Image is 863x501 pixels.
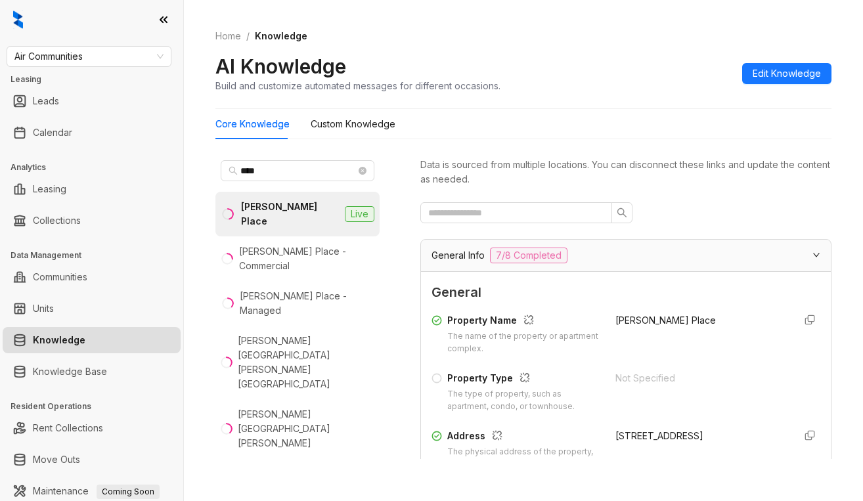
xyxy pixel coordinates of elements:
[753,66,821,81] span: Edit Knowledge
[33,88,59,114] a: Leads
[3,295,181,322] li: Units
[33,207,81,234] a: Collections
[421,240,831,271] div: General Info7/8 Completed
[215,54,346,79] h2: AI Knowledge
[3,88,181,114] li: Leads
[359,167,366,175] span: close-circle
[33,359,107,385] a: Knowledge Base
[432,248,485,263] span: General Info
[238,407,374,450] div: [PERSON_NAME][GEOGRAPHIC_DATA][PERSON_NAME]
[447,429,600,446] div: Address
[447,330,600,355] div: The name of the property or apartment complex.
[3,415,181,441] li: Rent Collections
[742,63,831,84] button: Edit Knowledge
[11,401,183,412] h3: Resident Operations
[255,30,307,41] span: Knowledge
[33,120,72,146] a: Calendar
[229,166,238,175] span: search
[11,162,183,173] h3: Analytics
[447,446,600,471] div: The physical address of the property, including city, state, and postal code.
[239,244,374,273] div: [PERSON_NAME] Place - Commercial
[3,327,181,353] li: Knowledge
[13,11,23,29] img: logo
[33,327,85,353] a: Knowledge
[490,248,567,263] span: 7/8 Completed
[812,251,820,259] span: expanded
[215,79,500,93] div: Build and customize automated messages for different occasions.
[33,415,103,441] a: Rent Collections
[311,117,395,131] div: Custom Knowledge
[420,158,831,186] div: Data is sourced from multiple locations. You can disconnect these links and update the content as...
[213,29,244,43] a: Home
[3,359,181,385] li: Knowledge Base
[215,117,290,131] div: Core Knowledge
[615,315,716,326] span: [PERSON_NAME] Place
[11,250,183,261] h3: Data Management
[617,207,627,218] span: search
[241,200,340,229] div: [PERSON_NAME] Place
[14,47,164,66] span: Air Communities
[246,29,250,43] li: /
[447,388,600,413] div: The type of property, such as apartment, condo, or townhouse.
[33,447,80,473] a: Move Outs
[33,295,54,322] a: Units
[240,289,374,318] div: [PERSON_NAME] Place - Managed
[3,176,181,202] li: Leasing
[3,207,181,234] li: Collections
[432,282,820,303] span: General
[33,264,87,290] a: Communities
[238,334,374,391] div: [PERSON_NAME][GEOGRAPHIC_DATA] [PERSON_NAME][GEOGRAPHIC_DATA]
[11,74,183,85] h3: Leasing
[33,176,66,202] a: Leasing
[97,485,160,499] span: Coming Soon
[345,206,374,222] span: Live
[615,371,784,385] div: Not Specified
[447,313,600,330] div: Property Name
[3,264,181,290] li: Communities
[3,120,181,146] li: Calendar
[3,447,181,473] li: Move Outs
[615,429,784,443] div: [STREET_ADDRESS]
[447,371,600,388] div: Property Type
